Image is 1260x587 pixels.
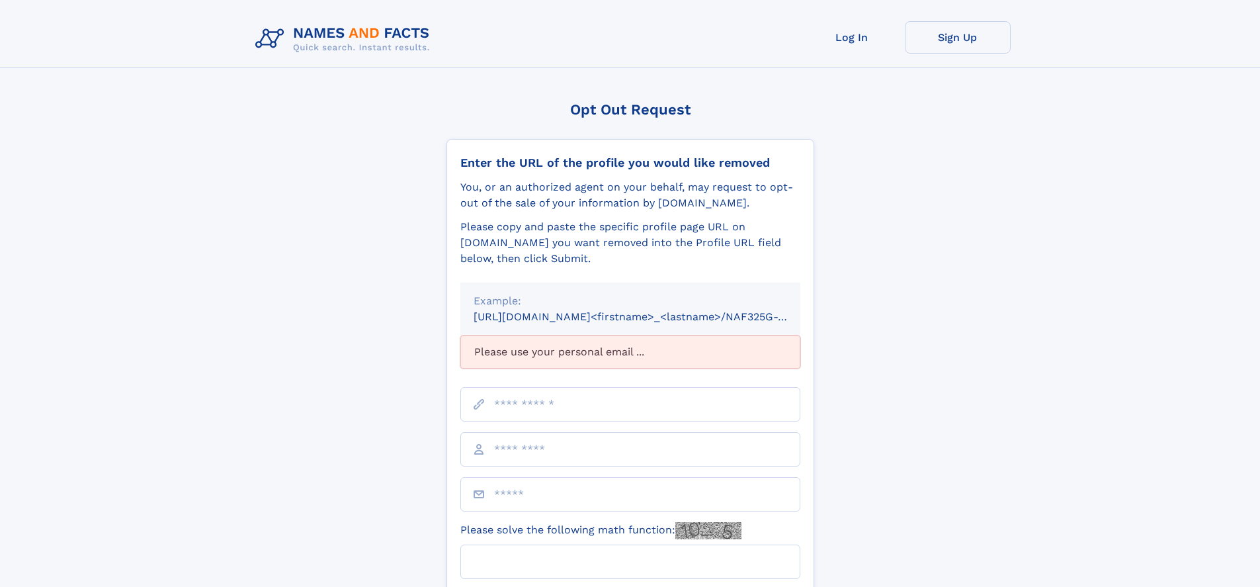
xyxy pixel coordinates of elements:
div: Example: [474,293,787,309]
div: Opt Out Request [446,101,814,118]
img: Logo Names and Facts [250,21,441,57]
a: Sign Up [905,21,1011,54]
div: Enter the URL of the profile you would like removed [460,156,800,170]
small: [URL][DOMAIN_NAME]<firstname>_<lastname>/NAF325G-xxxxxxxx [474,310,825,323]
a: Log In [799,21,905,54]
div: You, or an authorized agent on your behalf, may request to opt-out of the sale of your informatio... [460,179,800,211]
label: Please solve the following math function: [460,522,741,539]
div: Please use your personal email ... [460,336,800,369]
div: Please copy and paste the specific profile page URL on [DOMAIN_NAME] you want removed into the Pr... [460,219,800,267]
